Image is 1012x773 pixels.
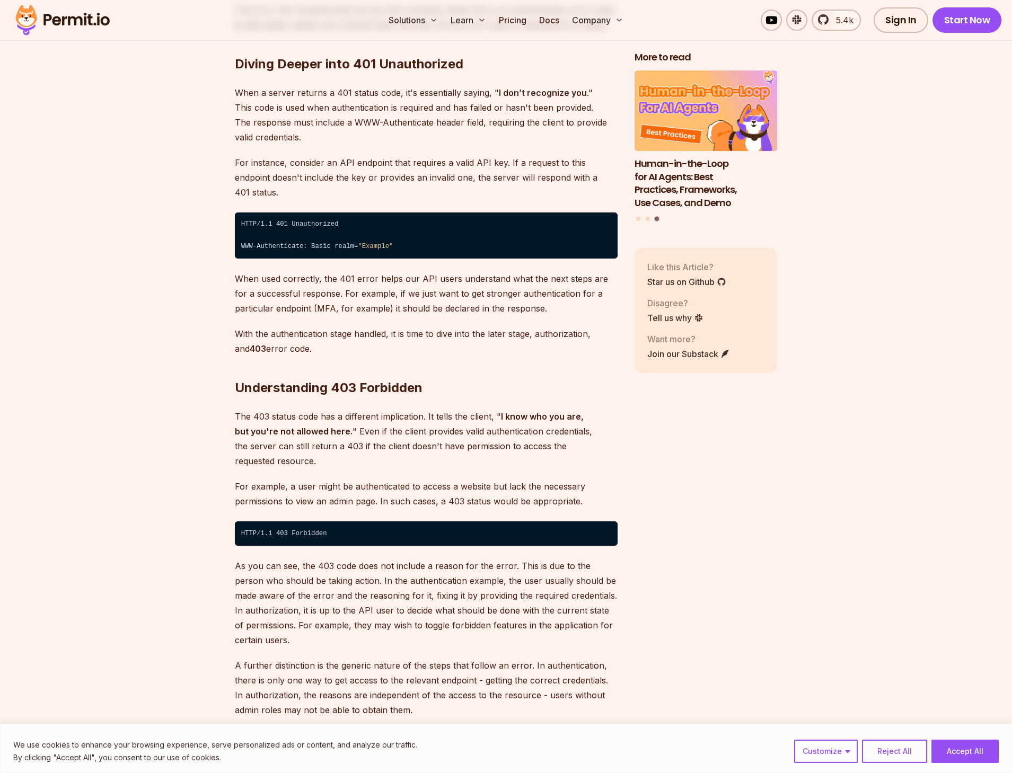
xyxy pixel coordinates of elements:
a: Docs [535,10,564,31]
p: When used correctly, the 401 error helps our API users understand what the next steps are for a s... [235,271,618,316]
img: Permit logo [11,2,115,38]
p: With the authentication stage handled, it is time to dive into the later stage, authorization, an... [235,326,618,356]
a: Start Now [932,7,1002,33]
p: As you can see, the 403 code does not include a reason for the error. This is due to the person w... [235,558,618,647]
code: HTTP/1.1 401 Unauthorized ⁠ WWW-Authenticate: Basic realm= [235,212,618,259]
li: 3 of 3 [635,70,778,210]
button: Go to slide 2 [646,216,650,220]
p: For example, a user might be authenticated to access a website but lack the necessary permissions... [235,479,618,509]
button: Reject All [862,740,927,763]
p: Want more? [647,332,730,345]
button: Go to slide 1 [636,216,640,220]
button: Accept All [931,740,999,763]
h2: Understanding 403 Forbidden [235,337,618,396]
h3: Human-in-the-Loop for AI Agents: Best Practices, Frameworks, Use Cases, and Demo [635,157,778,209]
a: Star us on Github [647,275,726,288]
h2: Diving Deeper into 401 Unauthorized [235,13,618,73]
strong: 403 [250,343,266,354]
button: Go to slide 3 [655,216,659,221]
button: Learn [446,10,490,31]
span: "Example" [358,243,393,250]
p: We use cookies to enhance your browsing experience, serve personalized ads or content, and analyz... [13,739,417,751]
p: When a server returns a 401 status code, it's essentially saying, " ." This code is used when aut... [235,85,618,145]
p: The 403 status code has a different implication. It tells the client, " " Even if the client prov... [235,409,618,468]
p: A further distinction is the generic nature of the steps that follow an error. In authentication,... [235,658,618,717]
img: Human-in-the-Loop for AI Agents: Best Practices, Frameworks, Use Cases, and Demo [635,70,778,151]
p: Disagree? [647,296,703,309]
code: HTTP/1.1 403 Forbidden [235,521,618,546]
p: Like this Article? [647,260,726,273]
h2: More to read [635,51,778,64]
button: Company [568,10,628,31]
a: Tell us why [647,311,703,324]
a: Human-in-the-Loop for AI Agents: Best Practices, Frameworks, Use Cases, and DemoHuman-in-the-Loop... [635,70,778,210]
a: Sign In [874,7,928,33]
strong: I don’t recognize you [499,87,587,98]
p: For instance, consider an API endpoint that requires a valid API key. If a request to this endpoi... [235,155,618,200]
div: Posts [635,70,778,223]
p: By clicking "Accept All", you consent to our use of cookies. [13,751,417,764]
span: 5.4k [830,14,853,26]
button: Customize [794,740,858,763]
a: Join our Substack [647,347,730,360]
a: Pricing [495,10,531,31]
button: Solutions [384,10,442,31]
a: 5.4k [812,10,861,31]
